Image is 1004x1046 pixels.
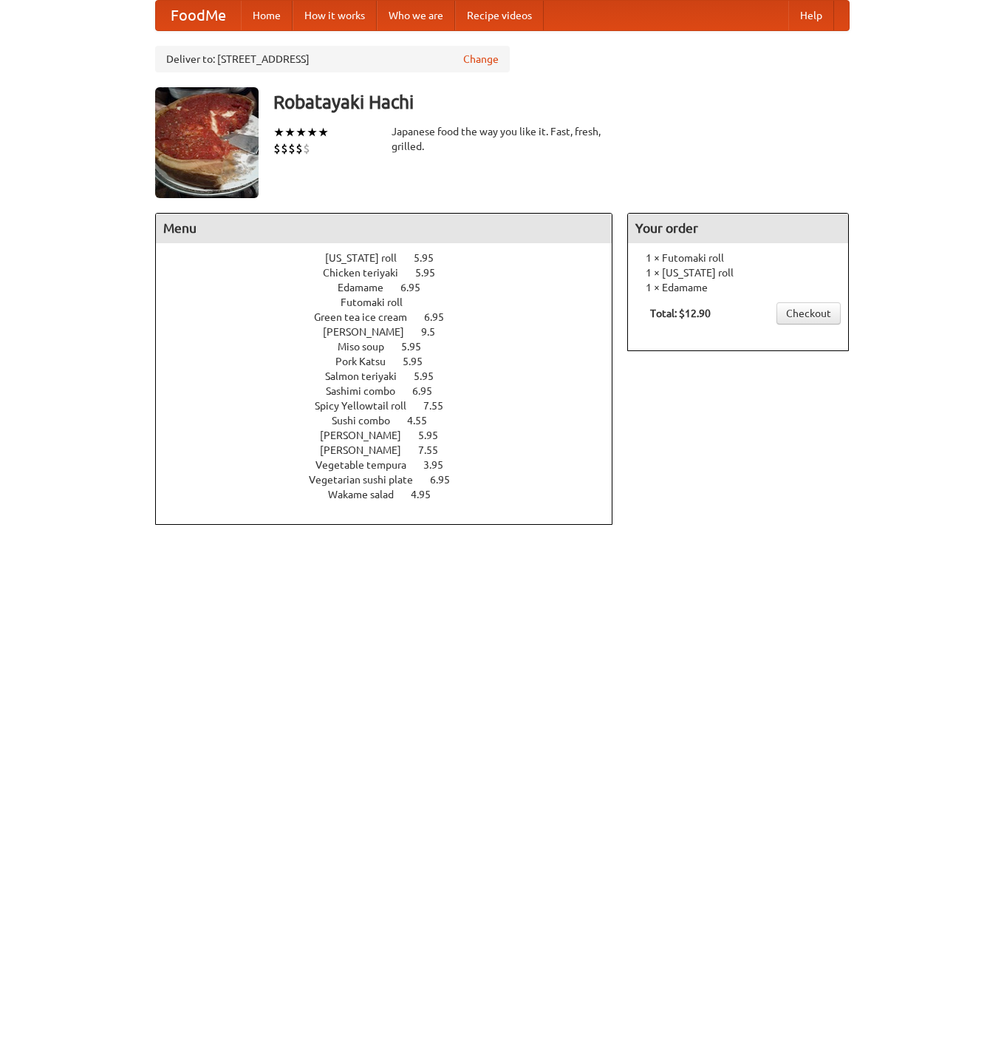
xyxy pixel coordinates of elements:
[320,429,465,441] a: [PERSON_NAME] 5.95
[415,267,450,279] span: 5.95
[332,415,454,427] a: Sushi combo 4.55
[414,370,448,382] span: 5.95
[430,474,465,486] span: 6.95
[776,302,841,325] a: Checkout
[155,46,510,72] div: Deliver to: [STREET_ADDRESS]
[156,214,612,243] h4: Menu
[338,282,398,293] span: Edamame
[424,311,459,323] span: 6.95
[635,265,841,280] li: 1 × [US_STATE] roll
[326,385,410,397] span: Sashimi combo
[421,326,450,338] span: 9.5
[628,214,848,243] h4: Your order
[320,429,416,441] span: [PERSON_NAME]
[325,252,411,264] span: [US_STATE] roll
[296,124,307,140] li: ★
[401,341,436,353] span: 5.95
[315,459,421,471] span: Vegetable tempura
[314,311,422,323] span: Green tea ice cream
[309,474,428,486] span: Vegetarian sushi plate
[635,251,841,265] li: 1 × Futomaki roll
[412,385,447,397] span: 6.95
[392,124,613,154] div: Japanese food the way you like it. Fast, fresh, grilled.
[315,400,421,412] span: Spicy Yellowtail roll
[328,489,409,500] span: Wakame salad
[315,459,471,471] a: Vegetable tempura 3.95
[414,252,448,264] span: 5.95
[241,1,293,30] a: Home
[273,140,281,157] li: $
[309,474,477,486] a: Vegetarian sushi plate 6.95
[323,267,413,279] span: Chicken teriyaki
[650,308,711,319] b: Total: $12.90
[273,87,850,117] h3: Robatayaki Hachi
[418,444,453,456] span: 7.55
[323,326,419,338] span: [PERSON_NAME]
[320,444,465,456] a: [PERSON_NAME] 7.55
[341,296,445,308] a: Futomaki roll
[303,140,310,157] li: $
[455,1,544,30] a: Recipe videos
[155,87,259,198] img: angular.jpg
[156,1,241,30] a: FoodMe
[273,124,284,140] li: ★
[325,370,411,382] span: Salmon teriyaki
[407,415,442,427] span: 4.55
[411,489,445,500] span: 4.95
[281,140,288,157] li: $
[338,341,399,353] span: Miso soup
[288,140,296,157] li: $
[332,415,405,427] span: Sushi combo
[788,1,834,30] a: Help
[423,400,458,412] span: 7.55
[338,341,448,353] a: Miso soup 5.95
[323,326,462,338] a: [PERSON_NAME] 9.5
[377,1,455,30] a: Who we are
[323,267,462,279] a: Chicken teriyaki 5.95
[335,356,400,367] span: Pork Katsu
[296,140,303,157] li: $
[403,356,437,367] span: 5.95
[463,52,499,67] a: Change
[326,385,460,397] a: Sashimi combo 6.95
[400,282,435,293] span: 6.95
[314,311,471,323] a: Green tea ice cream 6.95
[335,356,450,367] a: Pork Katsu 5.95
[318,124,329,140] li: ★
[325,370,461,382] a: Salmon teriyaki 5.95
[284,124,296,140] li: ★
[328,489,458,500] a: Wakame salad 4.95
[293,1,377,30] a: How it works
[635,280,841,295] li: 1 × Edamame
[338,282,448,293] a: Edamame 6.95
[341,296,417,308] span: Futomaki roll
[423,459,458,471] span: 3.95
[307,124,318,140] li: ★
[320,444,416,456] span: [PERSON_NAME]
[418,429,453,441] span: 5.95
[325,252,461,264] a: [US_STATE] roll 5.95
[315,400,471,412] a: Spicy Yellowtail roll 7.55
